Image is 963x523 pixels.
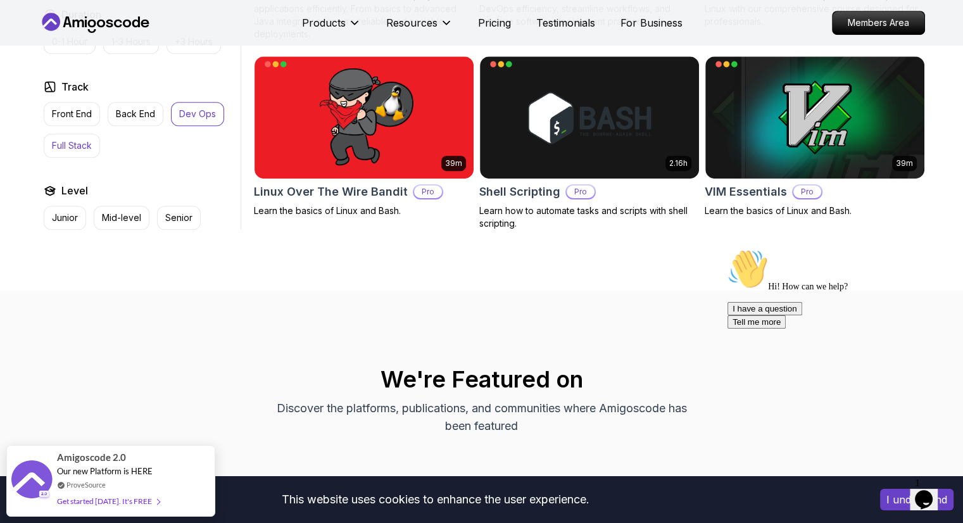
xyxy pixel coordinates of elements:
p: 39m [445,158,462,168]
img: :wave: [5,5,46,46]
a: Testimonials [536,15,595,30]
button: Tell me more [5,72,63,85]
h2: VIM Essentials [705,183,787,201]
button: I have a question [5,58,80,72]
span: Amigoscode 2.0 [57,450,126,465]
p: Learn the basics of Linux and Bash. [705,205,925,217]
div: Get started [DATE]. It's FREE [57,494,160,508]
button: Dev Ops [171,102,224,126]
span: Our new Platform is HERE [57,466,153,476]
button: Accept cookies [880,489,954,510]
a: Members Area [832,11,925,35]
p: Front End [52,108,92,120]
p: 2.16h [669,158,688,168]
img: Shell Scripting card [480,56,699,179]
p: Discover the platforms, publications, and communities where Amigoscode has been featured [269,400,695,435]
p: Mid-level [102,211,141,224]
h2: We're Featured on [39,367,925,392]
p: Members Area [833,11,924,34]
a: Pricing [478,15,511,30]
p: 39m [896,158,913,168]
iframe: chat widget [722,244,950,466]
img: VIM Essentials card [705,56,924,179]
p: Dev Ops [179,108,216,120]
button: Resources [386,15,453,41]
p: Senior [165,211,192,224]
h2: Linux Over The Wire Bandit [254,183,408,201]
p: Products [302,15,346,30]
iframe: chat widget [910,472,950,510]
div: This website uses cookies to enhance the user experience. [9,486,861,514]
p: Pro [567,186,595,198]
button: Front End [44,102,100,126]
p: Full Stack [52,139,92,152]
button: Senior [157,206,201,230]
button: Mid-level [94,206,149,230]
button: Products [302,15,361,41]
h2: Shell Scripting [479,183,560,201]
p: Learn how to automate tasks and scripts with shell scripting. [479,205,700,230]
div: 👋Hi! How can we help?I have a questionTell me more [5,5,233,85]
p: Resources [386,15,437,30]
h2: Track [61,79,89,94]
p: Junior [52,211,78,224]
a: Shell Scripting card2.16hShell ScriptingProLearn how to automate tasks and scripts with shell scr... [479,56,700,230]
img: provesource social proof notification image [11,460,53,501]
p: Back End [116,108,155,120]
p: Pro [793,186,821,198]
button: Junior [44,206,86,230]
a: For Business [620,15,683,30]
button: Full Stack [44,134,100,158]
a: ProveSource [66,479,106,490]
a: Linux Over The Wire Bandit card39mLinux Over The Wire BanditProLearn the basics of Linux and Bash. [254,56,474,218]
button: Back End [108,102,163,126]
p: Pro [414,186,442,198]
img: Linux Over The Wire Bandit card [255,56,474,179]
span: Hi! How can we help? [5,38,125,47]
a: VIM Essentials card39mVIM EssentialsProLearn the basics of Linux and Bash. [705,56,925,218]
p: Learn the basics of Linux and Bash. [254,205,474,217]
h2: Level [61,183,88,198]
